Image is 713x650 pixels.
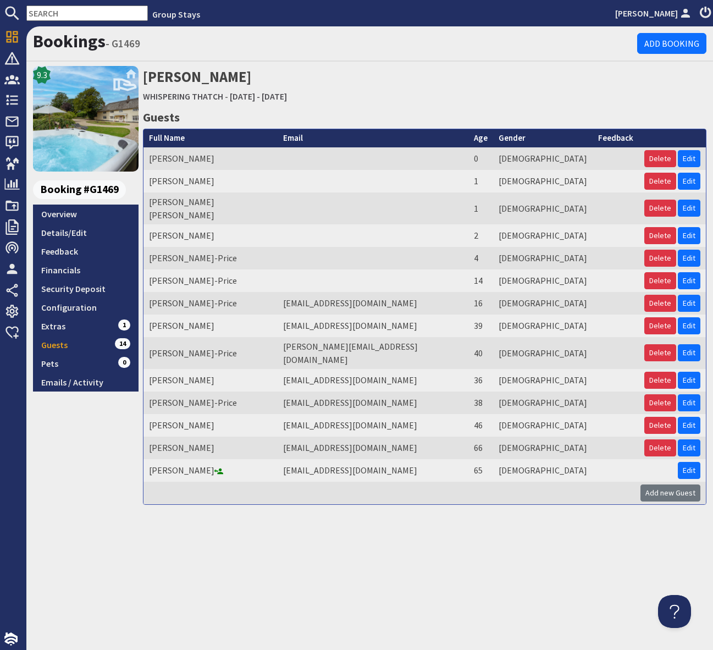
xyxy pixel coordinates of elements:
td: [PERSON_NAME]-Price [143,292,278,315]
td: 14 [468,269,493,292]
td: [DEMOGRAPHIC_DATA] [493,315,593,337]
td: [EMAIL_ADDRESS][DOMAIN_NAME] [278,392,468,414]
td: [EMAIL_ADDRESS][DOMAIN_NAME] [278,369,468,392]
a: Edit [678,439,700,456]
td: [PERSON_NAME] [143,170,278,192]
td: [PERSON_NAME] [143,414,278,437]
td: [DEMOGRAPHIC_DATA] [493,147,593,170]
a: Add new Guest [640,484,700,502]
td: [DEMOGRAPHIC_DATA] [493,337,593,369]
button: Delete [644,173,676,190]
th: Full Name [143,129,278,147]
a: Edit [678,200,700,217]
button: Delete [644,439,676,456]
span: 9.3 [37,68,47,81]
a: Emails / Activity [33,373,139,392]
button: Delete [644,417,676,434]
a: Extras1 [33,317,139,335]
td: 36 [468,369,493,392]
a: Edit [678,394,700,411]
td: 1 [468,170,493,192]
td: [EMAIL_ADDRESS][DOMAIN_NAME] [278,292,468,315]
td: [PERSON_NAME] [143,315,278,337]
td: [PERSON_NAME] [143,437,278,459]
td: 2 [468,224,493,247]
td: [PERSON_NAME] [143,224,278,247]
td: 1 [468,192,493,224]
span: 0 [118,357,130,368]
a: [PERSON_NAME] [615,7,693,20]
td: [PERSON_NAME]-Price [143,269,278,292]
a: Edit [678,272,700,289]
th: Feedback [593,129,639,147]
button: Delete [644,295,676,312]
a: Configuration [33,298,139,317]
a: Financials [33,261,139,279]
button: Delete [644,227,676,244]
a: Feedback [33,242,139,261]
button: Delete [644,372,676,389]
a: Details/Edit [33,223,139,242]
td: [DEMOGRAPHIC_DATA] [493,369,593,392]
th: Email [278,129,468,147]
span: 14 [115,338,130,349]
th: Age [468,129,493,147]
a: Edit [678,150,700,167]
td: [EMAIL_ADDRESS][DOMAIN_NAME] [278,437,468,459]
a: [DATE] - [DATE] [230,91,287,102]
a: Edit [678,372,700,389]
a: WHISPERING THATCH [143,91,223,102]
a: Edit [678,227,700,244]
td: 40 [468,337,493,369]
td: 65 [468,459,493,482]
td: [PERSON_NAME][EMAIL_ADDRESS][DOMAIN_NAME] [278,337,468,369]
td: [DEMOGRAPHIC_DATA] [493,292,593,315]
h3: Guests [143,108,706,126]
iframe: Toggle Customer Support [658,595,691,628]
a: WHISPERING THATCH's icon9.3 [33,66,139,172]
td: 0 [468,147,493,170]
a: Edit [678,344,700,361]
img: staytech_i_w-64f4e8e9ee0a9c174fd5317b4b171b261742d2d393467e5bdba4413f4f884c10.svg [4,632,18,646]
span: Booking #G1469 [33,180,126,199]
th: Gender [493,129,593,147]
span: 1 [118,320,130,330]
a: Add Booking [637,33,706,54]
td: [DEMOGRAPHIC_DATA] [493,170,593,192]
a: Edit [678,462,700,479]
td: 16 [468,292,493,315]
a: Edit [678,295,700,312]
td: [PERSON_NAME] [143,147,278,170]
td: [PERSON_NAME]-Price [143,247,278,269]
img: WHISPERING THATCH's icon [33,66,139,172]
h2: [PERSON_NAME] [143,66,706,105]
td: [DEMOGRAPHIC_DATA] [493,392,593,414]
td: [PERSON_NAME] [143,369,278,392]
td: [EMAIL_ADDRESS][DOMAIN_NAME] [278,315,468,337]
td: [DEMOGRAPHIC_DATA] [493,437,593,459]
td: [EMAIL_ADDRESS][DOMAIN_NAME] [278,414,468,437]
td: [EMAIL_ADDRESS][DOMAIN_NAME] [278,459,468,482]
td: [DEMOGRAPHIC_DATA] [493,459,593,482]
button: Delete [644,200,676,217]
a: Security Deposit [33,279,139,298]
td: [DEMOGRAPHIC_DATA] [493,247,593,269]
td: [PERSON_NAME] [PERSON_NAME] [143,192,278,224]
a: Group Stays [152,9,200,20]
a: Bookings [33,30,106,52]
button: Delete [644,250,676,267]
td: [DEMOGRAPHIC_DATA] [493,414,593,437]
a: Booking #G1469 [33,180,134,199]
a: Edit [678,173,700,190]
td: 46 [468,414,493,437]
td: [PERSON_NAME]-Price [143,392,278,414]
a: Overview [33,205,139,223]
td: 66 [468,437,493,459]
button: Delete [644,317,676,334]
button: Delete [644,394,676,411]
a: Edit [678,417,700,434]
td: [PERSON_NAME] [143,459,278,482]
button: Delete [644,150,676,167]
td: [DEMOGRAPHIC_DATA] [493,192,593,224]
td: 39 [468,315,493,337]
